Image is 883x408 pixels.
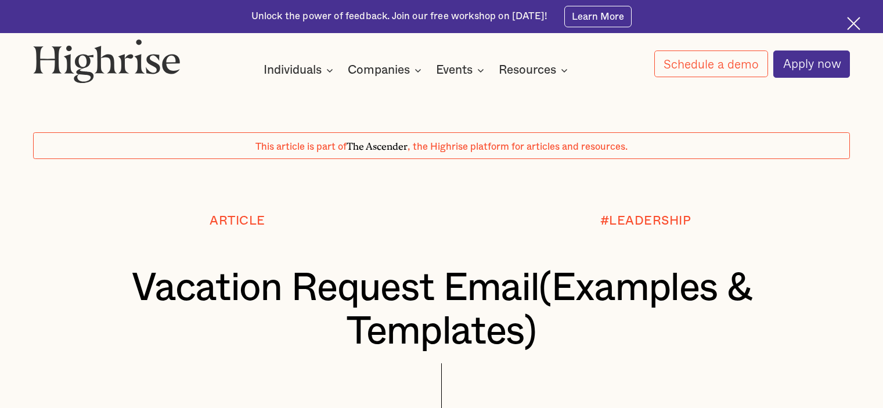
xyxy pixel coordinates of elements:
div: Events [436,63,473,77]
div: Companies [348,63,425,77]
img: Highrise logo [33,39,181,84]
div: Individuals [264,63,322,77]
span: This article is part of [255,142,347,151]
a: Apply now [773,50,850,78]
div: Resources [499,63,556,77]
span: The Ascender [347,139,408,150]
div: Individuals [264,63,337,77]
div: Companies [348,63,410,77]
div: Article [210,214,265,228]
img: Cross icon [847,17,860,30]
div: #LEADERSHIP [600,214,691,228]
a: Learn More [564,6,632,27]
div: Events [436,63,488,77]
span: , the Highrise platform for articles and resources. [408,142,628,151]
a: Schedule a demo [654,50,768,77]
div: Unlock the power of feedback. Join our free workshop on [DATE]! [251,10,547,23]
div: Resources [499,63,571,77]
h1: Vacation Request Email(Examples & Templates) [67,266,816,353]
